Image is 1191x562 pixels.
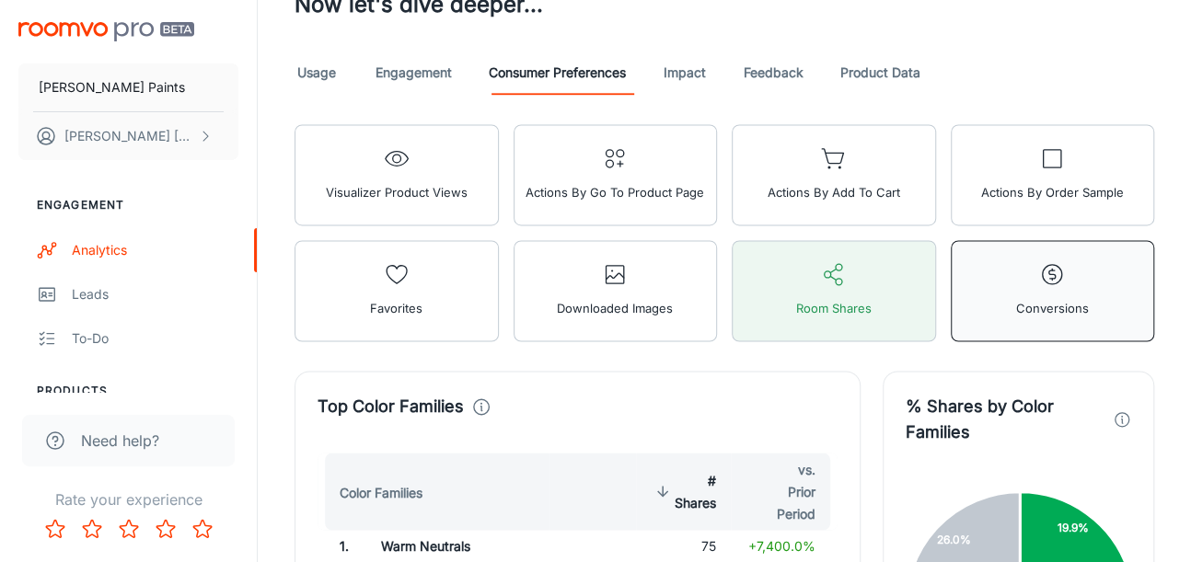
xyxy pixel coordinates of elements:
[514,124,718,225] button: Actions by Go To Product Page
[366,530,549,561] td: Warm Neutrals
[636,530,731,561] td: 75
[376,51,452,95] a: Engagement
[663,51,707,95] a: Impact
[64,126,194,146] p: [PERSON_NAME] [PERSON_NAME]
[840,51,920,95] a: Product Data
[732,240,936,341] button: Room Shares
[557,296,673,320] span: Downloaded Images
[732,124,936,225] button: Actions by Add to Cart
[295,240,499,341] button: Favorites
[81,430,159,452] span: Need help?
[951,240,1155,341] button: Conversions
[746,458,815,524] span: vs. Prior Period
[326,180,468,204] span: Visualizer Product Views
[147,510,184,547] button: Rate 4 star
[768,180,900,204] span: Actions by Add to Cart
[951,124,1155,225] button: Actions by Order Sample
[981,180,1124,204] span: Actions by Order Sample
[796,296,872,320] span: Room Shares
[340,481,446,503] span: Color Families
[39,77,185,97] p: [PERSON_NAME] Paints
[110,510,147,547] button: Rate 3 star
[184,510,221,547] button: Rate 5 star
[748,537,815,553] span: +7,400.0%
[74,510,110,547] button: Rate 2 star
[18,22,194,41] img: Roomvo PRO Beta
[72,328,238,349] div: To-do
[18,63,238,111] button: [PERSON_NAME] Paints
[744,51,804,95] a: Feedback
[15,488,242,510] p: Rate your experience
[37,510,74,547] button: Rate 1 star
[370,296,422,320] span: Favorites
[295,124,499,225] button: Visualizer Product Views
[906,394,1105,445] h4: % Shares by Color Families
[318,394,464,419] h4: Top Color Families
[651,469,716,513] span: # Shares
[489,51,626,95] a: Consumer Preferences
[526,180,704,204] span: Actions by Go To Product Page
[72,284,238,304] div: Leads
[18,112,238,160] button: [PERSON_NAME] [PERSON_NAME]
[1016,296,1089,320] span: Conversions
[514,240,718,341] button: Downloaded Images
[318,530,366,561] td: 1 .
[72,240,238,260] div: Analytics
[295,51,339,95] a: Usage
